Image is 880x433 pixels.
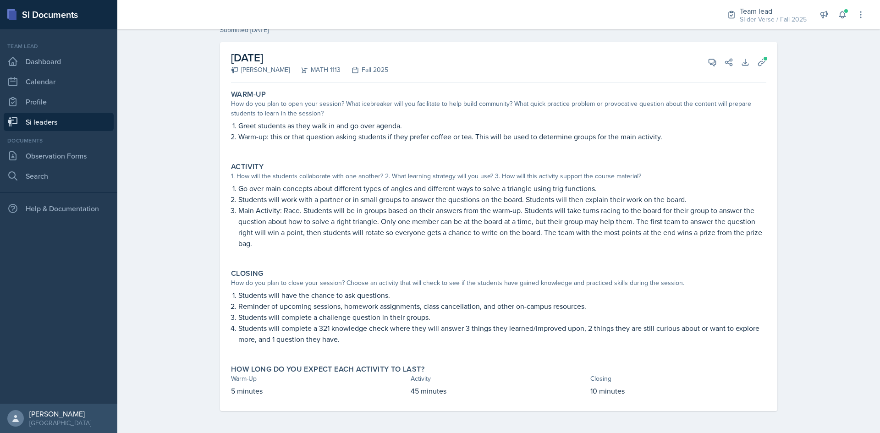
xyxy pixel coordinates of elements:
div: Activity [411,374,587,384]
div: Help & Documentation [4,199,114,218]
div: Fall 2025 [341,65,388,75]
h2: [DATE] [231,49,388,66]
div: Team lead [740,5,807,16]
div: MATH 1113 [290,65,341,75]
a: Calendar [4,72,114,91]
p: Warm-up: this or that question asking students if they prefer coffee or tea. This will be used to... [238,131,766,142]
p: Students will complete a 321 knowledge check where they will answer 3 things they learned/improve... [238,323,766,345]
div: Documents [4,137,114,145]
label: Activity [231,162,264,171]
a: Dashboard [4,52,114,71]
p: Students will have the chance to ask questions. [238,290,766,301]
div: [PERSON_NAME] [29,409,91,418]
div: Team lead [4,42,114,50]
div: Closing [590,374,766,384]
label: Warm-Up [231,90,266,99]
div: Submitted [DATE] [220,25,777,35]
p: Reminder of upcoming sessions, homework assignments, class cancellation, and other on-campus reso... [238,301,766,312]
p: 10 minutes [590,385,766,396]
div: [PERSON_NAME] [231,65,290,75]
div: How do you plan to close your session? Choose an activity that will check to see if the students ... [231,278,766,288]
label: How long do you expect each activity to last? [231,365,424,374]
p: Students will complete a challenge question in their groups. [238,312,766,323]
a: Si leaders [4,113,114,131]
div: 1. How will the students collaborate with one another? 2. What learning strategy will you use? 3.... [231,171,766,181]
div: [GEOGRAPHIC_DATA] [29,418,91,428]
p: 45 minutes [411,385,587,396]
a: Observation Forms [4,147,114,165]
div: Warm-Up [231,374,407,384]
div: How do you plan to open your session? What icebreaker will you facilitate to help build community... [231,99,766,118]
a: Profile [4,93,114,111]
p: Main Activity: Race. Students will be in groups based on their answers from the warm-up. Students... [238,205,766,249]
p: Students will work with a partner or in small groups to answer the questions on the board. Studen... [238,194,766,205]
div: SI-der Verse / Fall 2025 [740,15,807,24]
label: Closing [231,269,264,278]
a: Search [4,167,114,185]
p: Go over main concepts about different types of angles and different ways to solve a triangle usin... [238,183,766,194]
p: 5 minutes [231,385,407,396]
p: Greet students as they walk in and go over agenda. [238,120,766,131]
